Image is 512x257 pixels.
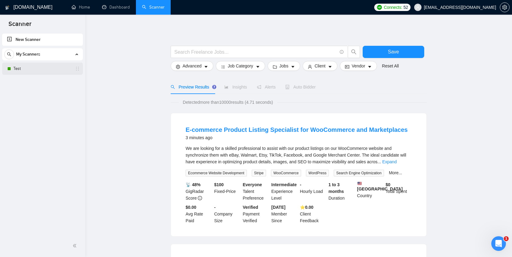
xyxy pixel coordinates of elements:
li: My Scanners [2,48,83,75]
b: Intermediate [271,182,297,187]
div: We are looking for a skilled professional to assist with our product listings on our WooCommerce ... [186,145,412,165]
b: $ 100 [214,182,224,187]
span: ... [378,159,381,164]
img: logo [5,3,9,13]
a: Reset All [382,63,399,69]
button: Save [363,46,424,58]
span: search [5,52,14,56]
img: 🇺🇸 [357,181,362,186]
div: Client Feedback [299,204,327,224]
span: idcard [345,64,349,69]
span: Advanced [183,63,201,69]
b: 📡 48% [186,182,201,187]
div: Company Size [213,204,242,224]
button: setting [500,2,510,12]
span: Vendor [352,63,365,69]
span: caret-down [291,64,295,69]
span: folder [273,64,277,69]
a: Test [13,63,71,75]
span: Jobs [279,63,289,69]
div: GigRadar Score [184,181,213,201]
b: [DATE] [271,205,285,210]
button: idcardVendorcaret-down [340,61,377,71]
a: New Scanner [7,34,78,46]
a: dashboardDashboard [102,5,130,10]
span: Alerts [257,85,276,89]
span: We are looking for a skilled professional to assist with our product listings on our WooCommerce ... [186,146,406,164]
input: Search Freelance Jobs... [174,48,337,56]
span: Insights [224,85,247,89]
span: Client [315,63,325,69]
div: Duration [327,181,356,201]
span: double-left [73,243,79,249]
span: holder [75,66,80,71]
div: Fixed-Price [213,181,242,201]
a: setting [500,5,510,10]
img: upwork-logo.png [377,5,382,10]
b: [GEOGRAPHIC_DATA] [357,181,403,191]
b: $0.00 [186,205,196,210]
span: My Scanners [16,48,40,60]
div: Tooltip anchor [212,84,217,90]
li: New Scanner [2,34,83,46]
a: homeHome [72,5,90,10]
span: Preview Results [171,85,215,89]
span: notification [257,85,261,89]
div: Hourly Load [299,181,327,201]
span: Save [388,48,399,56]
div: Member Since [270,204,299,224]
span: Search Engine Optimization [334,170,384,176]
span: setting [176,64,180,69]
span: user [308,64,312,69]
span: Connects: [384,4,402,11]
span: caret-down [368,64,372,69]
b: Verified [243,205,258,210]
span: setting [500,5,509,10]
span: bars [221,64,225,69]
div: Total Spent [384,181,413,201]
span: caret-down [256,64,260,69]
a: E-commerce Product Listing Specialist for WooCommerce and Marketplaces [186,126,408,133]
div: Country [356,181,385,201]
div: Avg Rate Paid [184,204,213,224]
span: caret-down [204,64,208,69]
a: searchScanner [142,5,165,10]
button: barsJob Categorycaret-down [216,61,265,71]
b: ⭐️ 0.00 [300,205,313,210]
span: WordPress [306,170,329,176]
b: - [214,205,216,210]
span: WooCommerce [271,170,301,176]
span: area-chart [224,85,229,89]
button: search [348,46,360,58]
div: Experience Level [270,181,299,201]
span: caret-down [328,64,332,69]
span: info-circle [340,50,344,54]
iframe: Intercom live chat [491,236,506,251]
span: search [171,85,175,89]
a: More... [389,170,402,175]
div: 3 minutes ago [186,134,408,141]
span: Job Category [228,63,253,69]
div: Payment Verified [242,204,270,224]
a: Expand [382,159,396,164]
span: robot [285,85,290,89]
button: settingAdvancedcaret-down [171,61,213,71]
span: Scanner [4,20,36,32]
button: userClientcaret-down [303,61,337,71]
span: user [416,5,420,9]
b: - [300,182,301,187]
b: Everyone [243,182,262,187]
span: Auto Bidder [285,85,315,89]
span: search [348,49,360,55]
span: 1 [504,236,509,241]
span: 52 [404,4,408,11]
button: search [4,49,14,59]
button: folderJobscaret-down [268,61,300,71]
span: info-circle [198,196,202,200]
span: Ecommerce Website Development [186,170,247,176]
b: 1 to 3 months [329,182,344,194]
div: Talent Preference [242,181,270,201]
span: Stripe [252,170,266,176]
b: $ 0 [386,182,390,187]
span: Detected more than 10000 results (4.71 seconds) [179,99,277,106]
